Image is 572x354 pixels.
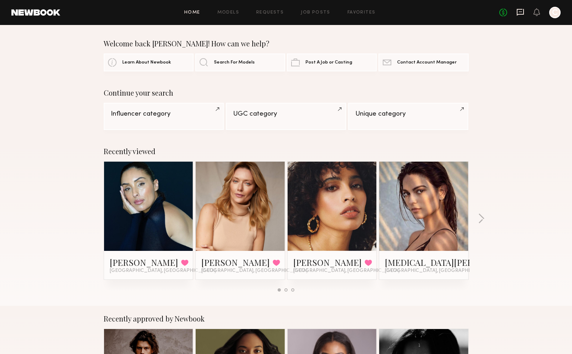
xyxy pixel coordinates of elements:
[293,268,400,274] span: [GEOGRAPHIC_DATA], [GEOGRAPHIC_DATA]
[110,257,178,268] a: [PERSON_NAME]
[378,54,468,71] a: Contact Account Manager
[348,103,468,130] a: Unique category
[233,111,339,117] div: UGC category
[347,10,376,15] a: Favorites
[122,60,171,65] span: Learn About Newbook
[355,111,461,117] div: Unique category
[293,257,362,268] a: [PERSON_NAME]
[104,147,469,156] div: Recently viewed
[217,10,239,15] a: Models
[385,268,491,274] span: [GEOGRAPHIC_DATA], [GEOGRAPHIC_DATA]
[104,54,194,71] a: Learn About Newbook
[214,60,255,65] span: Search For Models
[287,54,377,71] a: Post A Job or Casting
[256,10,284,15] a: Requests
[110,268,216,274] span: [GEOGRAPHIC_DATA], [GEOGRAPHIC_DATA]
[201,268,308,274] span: [GEOGRAPHIC_DATA], [GEOGRAPHIC_DATA]
[104,103,224,130] a: Influencer category
[201,257,270,268] a: [PERSON_NAME]
[301,10,330,15] a: Job Posts
[104,88,469,97] div: Continue your search
[111,111,217,117] div: Influencer category
[184,10,200,15] a: Home
[549,7,561,18] a: C
[305,60,352,65] span: Post A Job or Casting
[226,103,346,130] a: UGC category
[104,314,469,323] div: Recently approved by Newbook
[397,60,457,65] span: Contact Account Manager
[104,39,469,48] div: Welcome back [PERSON_NAME]! How can we help?
[385,257,522,268] a: [MEDICAL_DATA][PERSON_NAME]
[195,54,285,71] a: Search For Models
